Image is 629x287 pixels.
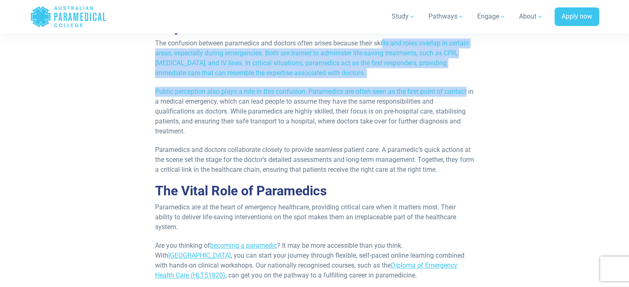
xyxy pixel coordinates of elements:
a: becoming a paramedic [210,242,277,249]
a: Study [387,5,420,28]
a: Diploma of Emergency Health Care (HLT51020) [155,261,457,279]
a: About [514,5,548,28]
p: Are you thinking of ? It may be more accessible than you think. With , you can start your journey... [155,241,474,280]
p: Paramedics are at the heart of emergency healthcare, providing critical care when it matters most... [155,202,474,232]
p: Public perception also plays a role in this confusion. Paramedics are often seen as the first poi... [155,87,474,136]
a: Australian Paramedical College [30,3,107,30]
a: [GEOGRAPHIC_DATA] [168,251,231,259]
a: Pathways [423,5,469,28]
p: Paramedics and doctors collaborate closely to provide seamless patient care. A paramedic’s quick ... [155,145,474,175]
a: Engage [472,5,511,28]
h2: The Vital Role of Paramedics [155,183,474,199]
p: The confusion between paramedics and doctors often arises because their skills and roles overlap ... [155,38,474,78]
a: Apply now [555,7,599,26]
